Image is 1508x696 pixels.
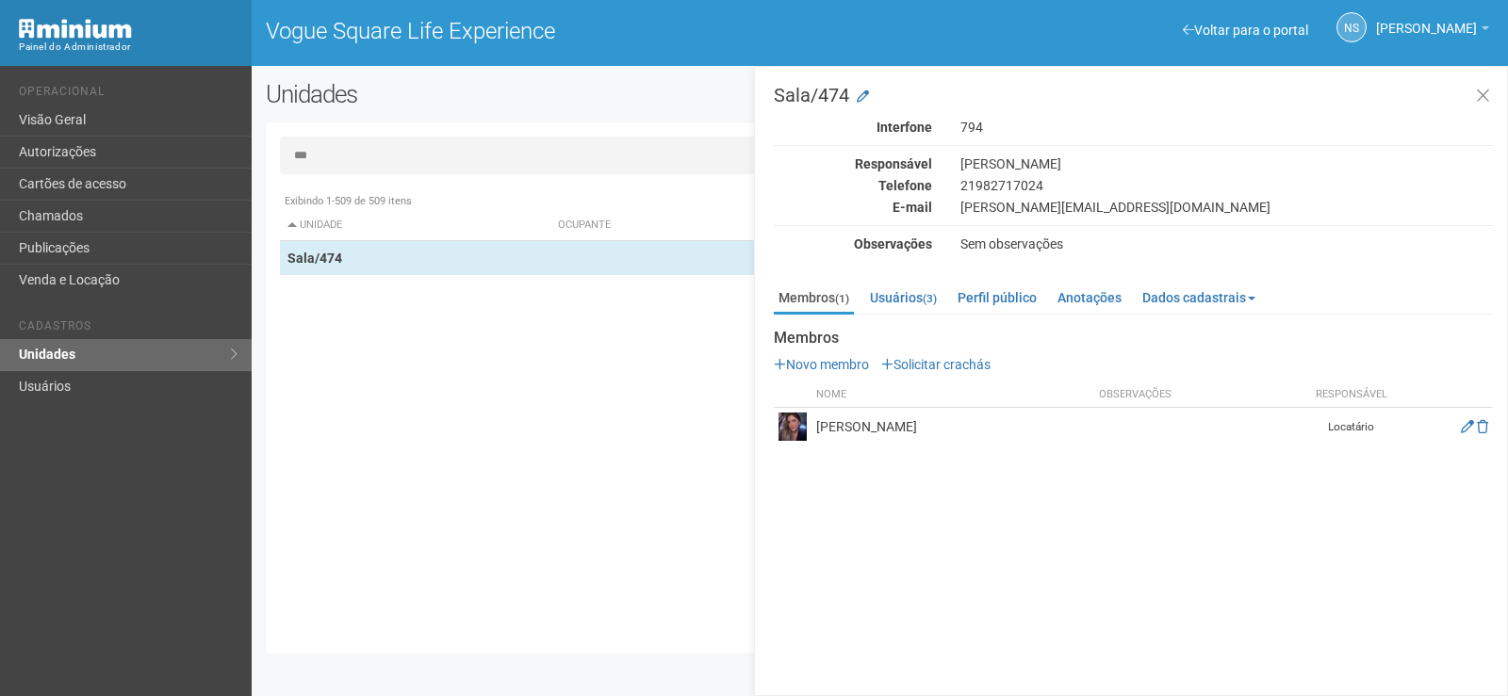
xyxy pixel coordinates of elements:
h2: Unidades [266,80,762,108]
li: Operacional [19,85,238,105]
th: Observações [1094,382,1304,408]
div: Observações [760,235,946,252]
a: Usuários(3) [865,283,942,312]
th: Nome [811,382,1094,408]
td: [PERSON_NAME] [811,408,1094,446]
a: NS [1336,12,1367,42]
a: Anotações [1053,283,1126,312]
div: 21982717024 [946,177,1507,194]
div: Painel do Administrador [19,39,238,56]
td: Locatário [1304,408,1399,446]
a: Excluir membro [1477,419,1488,434]
a: Solicitar crachás [881,357,991,372]
div: 794 [946,119,1507,136]
div: [PERSON_NAME][EMAIL_ADDRESS][DOMAIN_NAME] [946,199,1507,216]
th: Ocupante: activate to sort column ascending [550,210,1044,241]
small: (3) [923,292,937,305]
li: Cadastros [19,319,238,339]
a: Voltar para o portal [1183,23,1308,38]
h1: Vogue Square Life Experience [266,19,866,43]
a: Modificar a unidade [857,88,869,106]
strong: Sala/474 [287,251,342,266]
a: Dados cadastrais [1138,283,1260,312]
small: (1) [835,292,849,305]
a: Editar membro [1461,419,1474,434]
div: Telefone [760,177,946,194]
a: [PERSON_NAME] [1376,24,1489,39]
span: Nicolle Silva [1376,3,1477,36]
strong: Membros [774,330,1493,347]
div: Interfone [760,119,946,136]
a: Perfil público [953,283,1041,312]
a: Membros(1) [774,283,854,315]
div: Responsável [760,155,946,172]
div: [PERSON_NAME] [946,155,1507,172]
th: Unidade: activate to sort column descending [280,210,551,241]
div: Sem observações [946,235,1507,252]
h3: Sala/474 [774,86,1493,105]
div: E-mail [760,199,946,216]
th: Responsável [1304,382,1399,408]
div: Exibindo 1-509 de 509 itens [280,193,1480,210]
a: Novo membro [774,357,869,372]
img: user.png [779,413,807,441]
img: Minium [19,19,132,39]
